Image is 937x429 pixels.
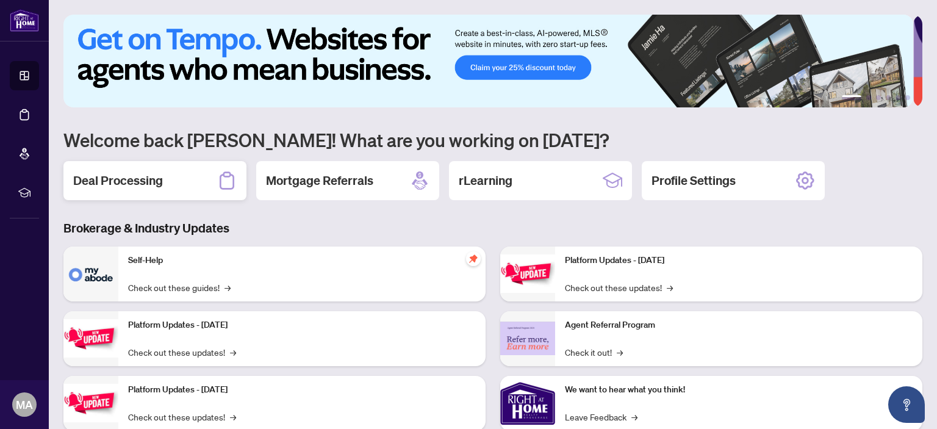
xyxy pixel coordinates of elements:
a: Check out these updates!→ [128,410,236,424]
p: Agent Referral Program [565,319,913,332]
img: Platform Updates - July 21, 2025 [63,384,118,422]
a: Check out these updates!→ [128,345,236,359]
button: 5 [896,95,900,100]
h2: Profile Settings [652,172,736,189]
span: → [617,345,623,359]
img: logo [10,9,39,32]
img: Self-Help [63,247,118,301]
button: 1 [842,95,861,100]
button: 2 [866,95,871,100]
p: Platform Updates - [DATE] [128,319,476,332]
span: MA [16,396,33,413]
span: → [230,410,236,424]
h3: Brokerage & Industry Updates [63,220,922,237]
button: Open asap [888,386,925,423]
span: pushpin [466,251,481,266]
img: Platform Updates - June 23, 2025 [500,254,555,293]
span: → [631,410,637,424]
a: Check out these guides!→ [128,281,231,294]
h1: Welcome back [PERSON_NAME]! What are you working on [DATE]? [63,128,922,151]
a: Check out these updates!→ [565,281,673,294]
button: 3 [876,95,881,100]
a: Check it out!→ [565,345,623,359]
span: → [667,281,673,294]
h2: Mortgage Referrals [266,172,373,189]
img: Agent Referral Program [500,322,555,355]
span: → [230,345,236,359]
a: Leave Feedback→ [565,410,637,424]
h2: rLearning [459,172,512,189]
p: Platform Updates - [DATE] [128,383,476,397]
img: Slide 0 [63,15,913,107]
button: 6 [905,95,910,100]
button: 4 [886,95,891,100]
p: Platform Updates - [DATE] [565,254,913,267]
img: Platform Updates - September 16, 2025 [63,319,118,358]
p: Self-Help [128,254,476,267]
span: → [224,281,231,294]
p: We want to hear what you think! [565,383,913,397]
h2: Deal Processing [73,172,163,189]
